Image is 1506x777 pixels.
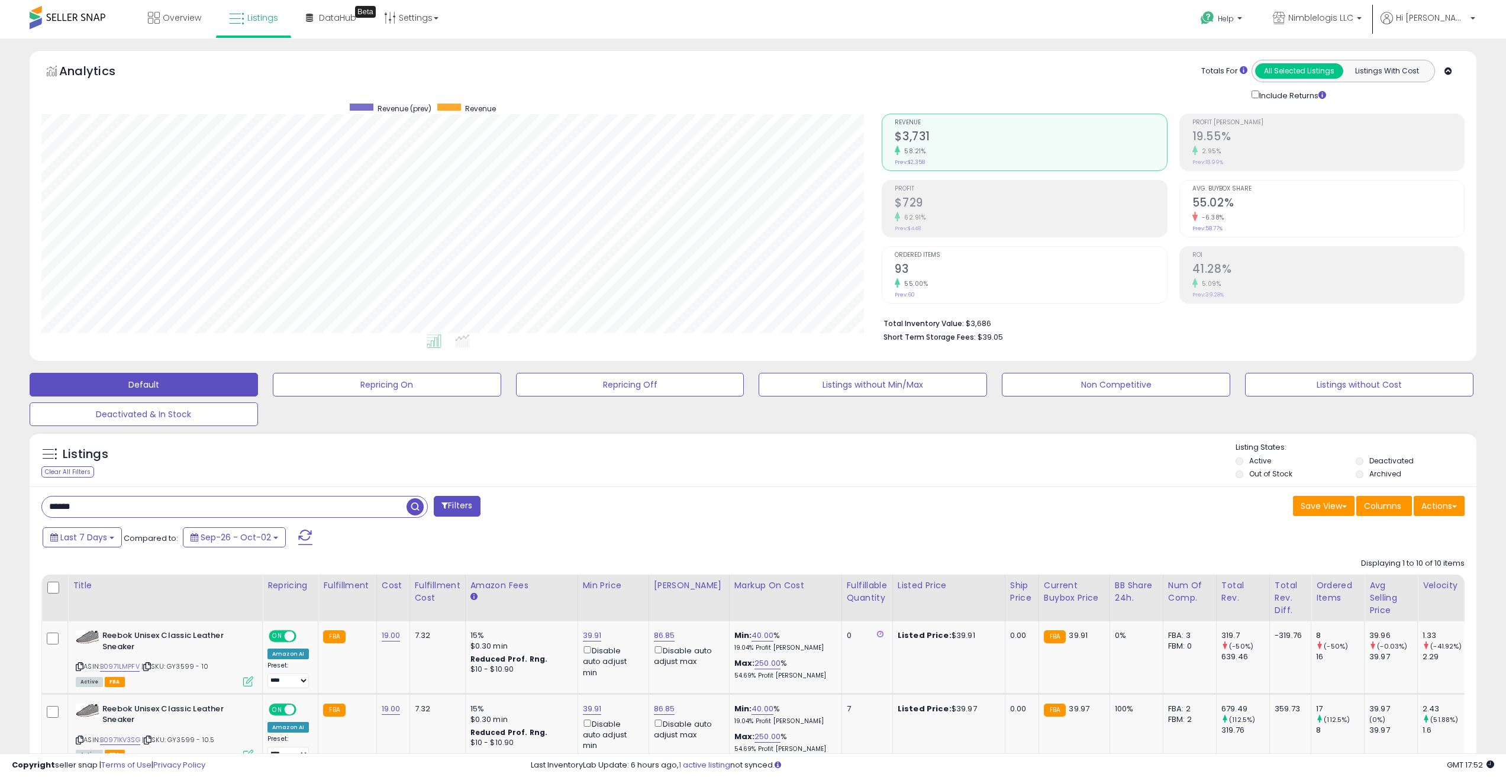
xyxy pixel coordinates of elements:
[60,531,107,543] span: Last 7 Days
[76,704,99,717] img: 31ADHjGEGUL._SL40_.jpg
[295,631,314,641] span: OFF
[105,677,125,687] span: FBA
[470,641,569,652] div: $0.30 min
[895,159,925,166] small: Prev: $2,358
[43,527,122,547] button: Last 7 Days
[1010,579,1034,604] div: Ship Price
[898,630,996,641] div: $39.91
[41,466,94,478] div: Clear All Filters
[1192,225,1223,232] small: Prev: 58.77%
[734,703,752,714] b: Min:
[270,631,285,641] span: ON
[1369,725,1417,736] div: 39.97
[1356,496,1412,516] button: Columns
[1343,63,1431,79] button: Listings With Cost
[734,731,755,742] b: Max:
[470,727,548,737] b: Reduced Prof. Rng.
[754,731,781,743] a: 250.00
[105,750,125,760] span: FBA
[470,579,573,592] div: Amazon Fees
[434,496,480,517] button: Filters
[323,579,371,592] div: Fulfillment
[1192,291,1224,298] small: Prev: 39.28%
[583,703,602,715] a: 39.91
[1198,213,1224,222] small: -6.38%
[1221,652,1269,662] div: 639.46
[734,644,833,652] p: 19.04% Profit [PERSON_NAME]
[76,704,253,759] div: ASIN:
[1192,130,1464,146] h2: 19.55%
[1221,704,1269,714] div: 679.49
[900,147,925,156] small: 58.21%
[883,332,976,342] b: Short Term Storage Fees:
[183,527,286,547] button: Sep-26 - Oct-02
[734,704,833,726] div: %
[1316,725,1364,736] div: 8
[382,703,401,715] a: 19.00
[319,12,356,24] span: DataHub
[654,644,720,667] div: Disable auto adjust max
[1381,12,1475,38] a: Hi [PERSON_NAME]
[378,104,431,114] span: Revenue (prev)
[382,630,401,641] a: 19.00
[895,120,1166,126] span: Revenue
[734,630,752,641] b: Min:
[1069,703,1089,714] span: 39.97
[654,703,675,715] a: 86.85
[1369,469,1401,479] label: Archived
[734,731,833,753] div: %
[1316,630,1364,641] div: 8
[1168,630,1207,641] div: FBA: 3
[898,703,952,714] b: Listed Price:
[273,373,501,396] button: Repricing On
[1430,715,1458,724] small: (51.88%)
[76,750,103,760] span: All listings currently available for purchase on Amazon
[415,704,456,714] div: 7.32
[895,291,915,298] small: Prev: 60
[847,579,888,604] div: Fulfillable Quantity
[583,717,640,752] div: Disable auto adjust min
[734,745,833,753] p: 54.69% Profit [PERSON_NAME]
[1423,630,1470,641] div: 1.33
[1293,496,1355,516] button: Save View
[30,402,258,426] button: Deactivated & In Stock
[1414,496,1465,516] button: Actions
[1192,159,1223,166] small: Prev: 18.99%
[355,6,376,18] div: Tooltip anchor
[163,12,201,24] span: Overview
[654,579,724,592] div: [PERSON_NAME]
[734,579,837,592] div: Markup on Cost
[142,735,214,744] span: | SKU: GY3599 - 10.5
[247,12,278,24] span: Listings
[12,759,55,770] strong: Copyright
[73,579,257,592] div: Title
[895,196,1166,212] h2: $729
[679,759,730,770] a: 1 active listing
[900,213,925,222] small: 62.91%
[1191,2,1254,38] a: Help
[470,654,548,664] b: Reduced Prof. Rng.
[752,630,773,641] a: 40.00
[102,630,246,655] b: Reebok Unisex Classic Leather Sneaker
[100,662,140,672] a: B0971LMPFV
[1316,652,1364,662] div: 16
[295,704,314,714] span: OFF
[12,760,205,771] div: seller snap | |
[124,533,178,544] span: Compared to:
[1192,120,1464,126] span: Profit [PERSON_NAME]
[76,677,103,687] span: All listings currently available for purchase on Amazon
[734,672,833,680] p: 54.69% Profit [PERSON_NAME]
[1361,558,1465,569] div: Displaying 1 to 10 of 10 items
[1044,630,1066,643] small: FBA
[895,252,1166,259] span: Ordered Items
[415,630,456,641] div: 7.32
[1243,88,1340,102] div: Include Returns
[470,630,569,641] div: 15%
[1369,715,1386,724] small: (0%)
[583,630,602,641] a: 39.91
[1168,641,1207,652] div: FBM: 0
[1369,652,1417,662] div: 39.97
[1221,630,1269,641] div: 319.7
[516,373,744,396] button: Repricing Off
[883,318,964,328] b: Total Inventory Value:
